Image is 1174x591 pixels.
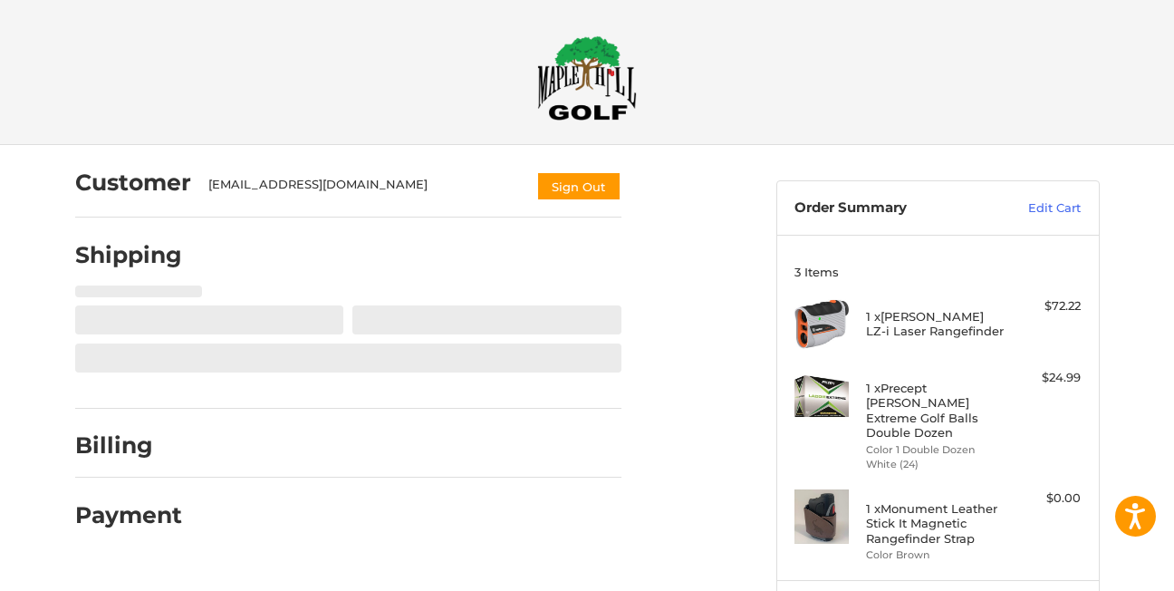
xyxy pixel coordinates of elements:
button: Sign Out [536,171,621,201]
div: $0.00 [1009,489,1081,508]
li: Color 1 Double Dozen White (24) [866,442,1005,472]
h2: Customer [75,169,191,197]
div: $24.99 [1009,369,1081,387]
li: Color Brown [866,547,1005,563]
h2: Payment [75,501,182,529]
div: [EMAIL_ADDRESS][DOMAIN_NAME] [208,176,518,201]
a: Edit Cart [989,199,1081,218]
img: Maple Hill Golf [537,35,637,121]
h4: 1 x Monument Leather Stick It Magnetic Rangefinder Strap [866,501,1005,546]
h4: 1 x Precept [PERSON_NAME] Extreme Golf Balls Double Dozen [866,381,1005,440]
div: $72.22 [1009,297,1081,315]
h2: Shipping [75,241,182,269]
h3: 3 Items [794,265,1081,279]
h2: Billing [75,431,181,460]
h3: Order Summary [794,199,989,218]
h4: 1 x [PERSON_NAME] LZ-i Laser Rangefinder [866,309,1005,339]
